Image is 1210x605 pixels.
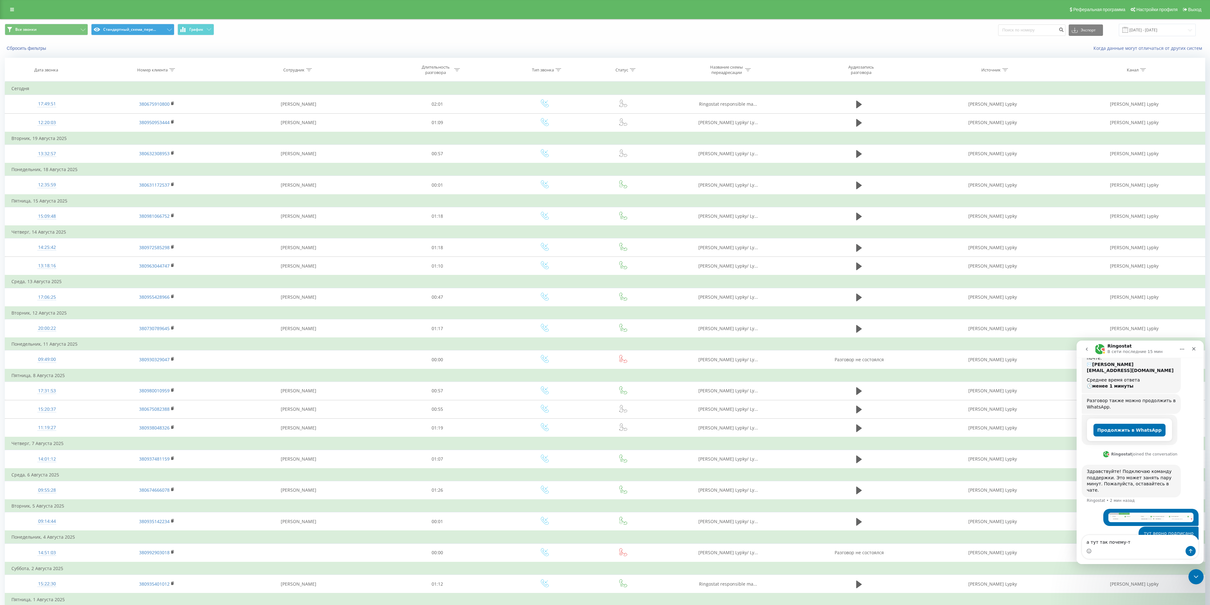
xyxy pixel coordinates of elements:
[178,24,214,35] button: График
[835,356,884,362] span: Разговор не состоялся
[11,453,83,465] div: 14:01:12
[5,45,49,51] button: Сбросить фильтры
[5,24,88,35] button: Все звонки
[372,319,503,338] td: 01:17
[1064,419,1205,437] td: [PERSON_NAME] Lypky
[225,419,372,437] td: [PERSON_NAME]
[11,98,83,110] div: 17:49:51
[225,176,372,195] td: [PERSON_NAME]
[5,195,1205,207] td: Пятница, 15 Августа 2025
[11,179,83,191] div: 12:35:59
[372,419,503,437] td: 01:19
[419,64,453,75] div: Длительность разговора
[1188,7,1201,12] span: Выход
[1064,319,1205,338] td: [PERSON_NAME] Lypky
[225,382,372,400] td: [PERSON_NAME]
[1188,569,1204,584] iframe: Intercom live chat
[1064,113,1205,132] td: [PERSON_NAME] Lypky
[139,425,170,431] a: 380938048326
[5,226,1205,238] td: Четверг, 14 Августа 2025
[372,176,503,195] td: 00:01
[11,322,83,335] div: 20:00:22
[11,210,83,223] div: 15:09:48
[11,385,83,397] div: 17:31:53
[698,294,758,300] span: [PERSON_NAME] Lypky/ Ly...
[5,338,1205,350] td: Понедельник, 11 Августа 2025
[1064,176,1205,195] td: [PERSON_NAME] Lypky
[372,288,503,307] td: 00:47
[5,531,1205,543] td: Понедельник, 4 Августа 2025
[1073,7,1125,12] span: Реферальная программа
[372,238,503,257] td: 01:18
[139,182,170,188] a: 380631172537
[372,400,503,418] td: 00:55
[139,356,170,362] a: 380930329047
[922,257,1064,276] td: [PERSON_NAME] Lypky
[698,549,758,555] span: [PERSON_NAME] Lypky/ Ly...
[698,487,758,493] span: [PERSON_NAME] Lypky/ Ly...
[698,356,758,362] span: [PERSON_NAME] Lypky/ Ly...
[698,119,758,125] span: [PERSON_NAME] Lypky/ Ly...
[139,456,170,462] a: 380937481159
[1064,95,1205,113] td: [PERSON_NAME] Lypky
[372,207,503,226] td: 01:18
[139,581,170,587] a: 380935401012
[698,425,758,431] span: [PERSON_NAME] Lypky/ Ly...
[5,307,1205,319] td: Вторник, 12 Августа 2025
[139,388,170,394] a: 380980010959
[922,543,1064,562] td: [PERSON_NAME] Lypky
[139,549,170,555] a: 380992903018
[372,481,503,500] td: 01:26
[11,578,83,590] div: 15:22:30
[137,67,168,73] div: Номер клиента
[841,64,882,75] div: Аудиозапись разговора
[998,24,1065,36] input: Поиск по номеру
[922,575,1064,594] td: [PERSON_NAME] Lypky
[5,437,1205,450] td: Четверг, 7 Августа 2025
[922,207,1064,226] td: [PERSON_NAME] Lypky
[372,382,503,400] td: 00:57
[709,64,743,75] div: Название схемы переадресации
[15,27,37,32] span: Все звонки
[11,260,83,272] div: 13:18:16
[139,101,170,107] a: 380675910800
[225,144,372,163] td: [PERSON_NAME]
[922,419,1064,437] td: [PERSON_NAME] Lypky
[698,406,758,412] span: [PERSON_NAME] Lypky/ Ly...
[11,515,83,528] div: 09:14:44
[225,512,372,531] td: [PERSON_NAME]
[225,481,372,500] td: [PERSON_NAME]
[1093,45,1205,51] a: Когда данные могут отличаться от других систем
[1127,67,1139,73] div: Канал
[922,144,1064,163] td: [PERSON_NAME] Lypky
[1064,543,1205,562] td: [PERSON_NAME] Lypky
[11,241,83,254] div: 14:25:42
[372,543,503,562] td: 00:00
[372,257,503,276] td: 01:10
[922,95,1064,113] td: [PERSON_NAME] Lypky
[283,67,305,73] div: Сотрудник
[1064,144,1205,163] td: [PERSON_NAME] Lypky
[1069,24,1103,36] button: Экспорт
[11,484,83,496] div: 09:55:28
[1064,350,1205,369] td: [PERSON_NAME] Lypky
[11,148,83,160] div: 13:32:57
[11,353,83,366] div: 09:49:00
[1064,207,1205,226] td: [PERSON_NAME] Lypky
[698,456,758,462] span: [PERSON_NAME] Lypky/ Ly...
[698,518,758,524] span: [PERSON_NAME] Lypky/ Ly...
[225,257,372,276] td: [PERSON_NAME]
[615,67,628,73] div: Статус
